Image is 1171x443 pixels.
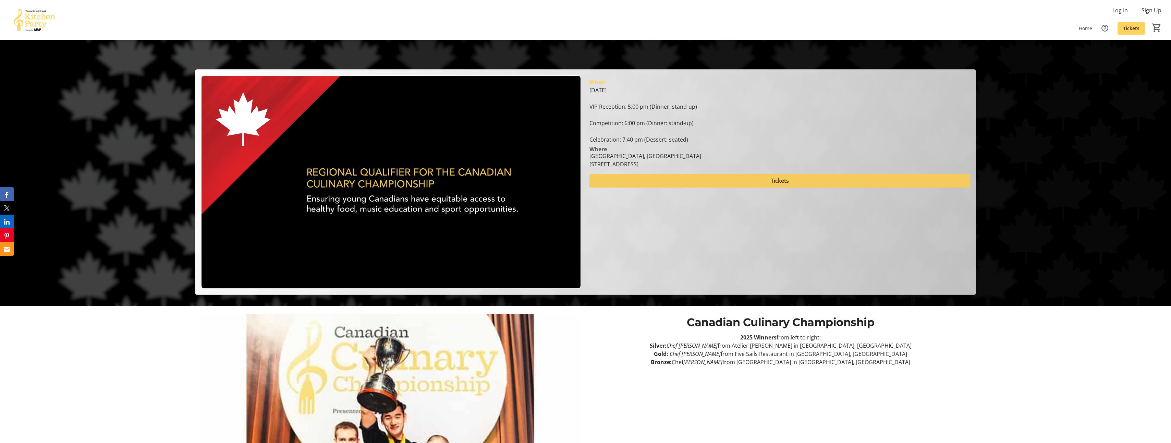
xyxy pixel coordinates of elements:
[589,358,972,366] p: Chef from [GEOGRAPHIC_DATA] in [GEOGRAPHIC_DATA], [GEOGRAPHIC_DATA]
[201,75,581,289] img: Campaign CTA Media Photo
[651,358,672,366] strong: Bronze:
[1150,22,1163,34] button: Cart
[1079,25,1092,32] span: Home
[740,334,777,341] strong: 2025 Winners
[1107,5,1133,16] button: Log In
[654,350,668,358] strong: Gold:
[4,3,65,37] img: Canada’s Great Kitchen Party's Logo
[1142,6,1161,14] span: Sign Up
[1073,22,1098,35] a: Home
[589,174,970,188] button: Tickets
[1123,25,1139,32] span: Tickets
[1136,5,1167,16] button: Sign Up
[589,78,605,86] div: When
[771,177,789,185] span: Tickets
[1098,21,1112,35] button: Help
[589,333,972,342] p: from left to right:
[1112,6,1128,14] span: Log In
[667,342,718,349] em: Chef [PERSON_NAME]
[589,160,701,168] div: [STREET_ADDRESS]
[589,350,972,358] p: from Five Sails Restaurant in [GEOGRAPHIC_DATA], [GEOGRAPHIC_DATA]
[1118,22,1145,35] a: Tickets
[670,350,721,358] em: Chef [PERSON_NAME]
[687,315,874,329] span: Canadian Culinary Championship
[683,358,722,366] em: [PERSON_NAME]
[589,86,970,144] div: [DATE] VIP Reception: 5:00 pm (Dinner: stand-up) Competition: 6:00 pm (Dinner: stand-up) Celebrat...
[589,152,701,160] div: [GEOGRAPHIC_DATA], [GEOGRAPHIC_DATA]
[650,342,667,349] strong: Silver:
[589,342,972,350] p: from Atelier [PERSON_NAME] in [GEOGRAPHIC_DATA], [GEOGRAPHIC_DATA]
[589,146,607,152] div: Where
